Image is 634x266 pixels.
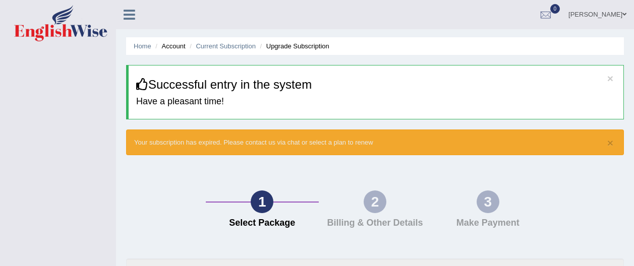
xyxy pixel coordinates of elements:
li: Account [153,41,185,51]
div: 3 [477,190,499,213]
button: × [607,73,613,84]
button: × [607,138,613,148]
h4: Select Package [211,218,314,228]
h4: Make Payment [436,218,539,228]
a: Home [134,42,151,50]
h3: Successful entry in the system [136,78,616,91]
div: Your subscription has expired. Please contact us via chat or select a plan to renew [126,129,624,155]
h4: Have a pleasant time! [136,97,616,107]
div: 1 [251,190,273,213]
div: 2 [364,190,386,213]
li: Upgrade Subscription [258,41,329,51]
a: Current Subscription [196,42,256,50]
span: 0 [550,4,560,14]
h4: Billing & Other Details [324,218,427,228]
